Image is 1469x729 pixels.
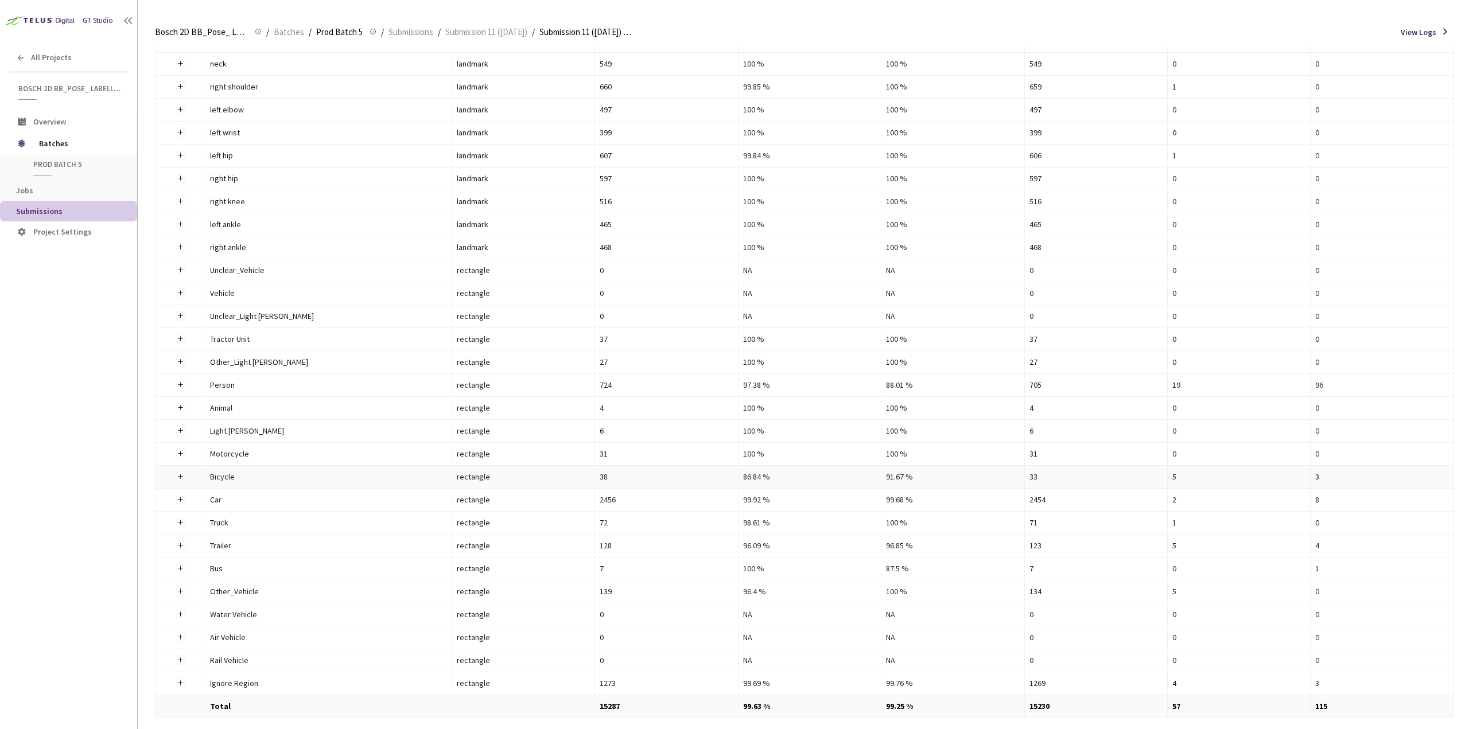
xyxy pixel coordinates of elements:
[445,25,527,39] span: Submission 11 ([DATE])
[886,585,1019,598] div: 100 %
[176,426,185,435] button: Expand row
[1172,103,1305,116] div: 0
[1029,264,1163,276] div: 0
[176,82,185,91] button: Expand row
[210,195,336,208] div: right knee
[457,677,590,689] div: rectangle
[210,516,336,529] div: Truck
[600,356,733,368] div: 27
[1029,424,1163,437] div: 6
[886,126,1019,139] div: 100 %
[1315,631,1449,644] div: 0
[1315,310,1449,322] div: 0
[739,695,881,718] td: 99.63 %
[1315,172,1449,185] div: 0
[1172,539,1305,552] div: 5
[210,447,336,460] div: Motorcycle
[1029,585,1163,598] div: 134
[1172,172,1305,185] div: 0
[1029,516,1163,529] div: 71
[457,356,590,368] div: rectangle
[457,172,590,185] div: landmark
[1315,516,1449,529] div: 0
[381,25,384,39] li: /
[600,218,733,231] div: 465
[1315,539,1449,552] div: 4
[1029,310,1163,322] div: 0
[1029,287,1163,299] div: 0
[309,25,312,39] li: /
[457,241,590,254] div: landmark
[743,310,876,322] div: NA
[1172,310,1305,322] div: 0
[210,241,336,254] div: right ankle
[743,585,876,598] div: 96.4 %
[176,197,185,206] button: Expand row
[210,631,336,644] div: Air Vehicle
[532,25,535,39] li: /
[176,403,185,412] button: Expand row
[743,333,876,345] div: 100 %
[457,287,590,299] div: rectangle
[886,287,1019,299] div: NA
[176,656,185,665] button: Expand row
[176,151,185,160] button: Expand row
[457,470,590,483] div: rectangle
[886,631,1019,644] div: NA
[743,424,876,437] div: 100 %
[457,424,590,437] div: rectangle
[210,379,336,391] div: Person
[886,539,1019,552] div: 96.85 %
[600,57,733,70] div: 549
[1315,401,1449,414] div: 0
[1029,470,1163,483] div: 33
[1029,677,1163,689] div: 1269
[1029,447,1163,460] div: 31
[210,264,336,276] div: Unclear_Vehicle
[886,264,1019,276] div: NA
[457,57,590,70] div: landmark
[1172,562,1305,575] div: 0
[539,25,632,39] span: Submission 11 ([DATE]) QC - [DATE]
[1029,356,1163,368] div: 27
[1029,654,1163,666] div: 0
[1029,218,1163,231] div: 465
[176,472,185,481] button: Expand row
[600,447,733,460] div: 31
[1172,241,1305,254] div: 0
[457,218,590,231] div: landmark
[274,25,304,39] span: Batches
[155,25,248,39] span: Bosch 2D BB_Pose_ Labelling (2025)
[1029,195,1163,208] div: 516
[743,447,876,460] div: 100 %
[743,80,876,93] div: 99.85 %
[210,80,336,93] div: right shoulder
[886,516,1019,529] div: 100 %
[176,220,185,229] button: Expand row
[176,518,185,527] button: Expand row
[886,57,1019,70] div: 100 %
[176,311,185,321] button: Expand row
[1029,149,1163,162] div: 606
[457,562,590,575] div: rectangle
[1172,401,1305,414] div: 0
[743,379,876,391] div: 97.38 %
[457,539,590,552] div: rectangle
[1172,516,1305,529] div: 1
[600,424,733,437] div: 6
[600,310,733,322] div: 0
[886,447,1019,460] div: 100 %
[16,206,63,216] span: Submissions
[886,654,1019,666] div: NA
[83,15,113,26] div: GT Studio
[457,631,590,644] div: rectangle
[1029,608,1163,621] div: 0
[210,126,336,139] div: left wrist
[457,516,590,529] div: rectangle
[600,516,733,529] div: 72
[176,449,185,458] button: Expand row
[457,80,590,93] div: landmark
[176,380,185,389] button: Expand row
[176,495,185,504] button: Expand row
[1172,608,1305,621] div: 0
